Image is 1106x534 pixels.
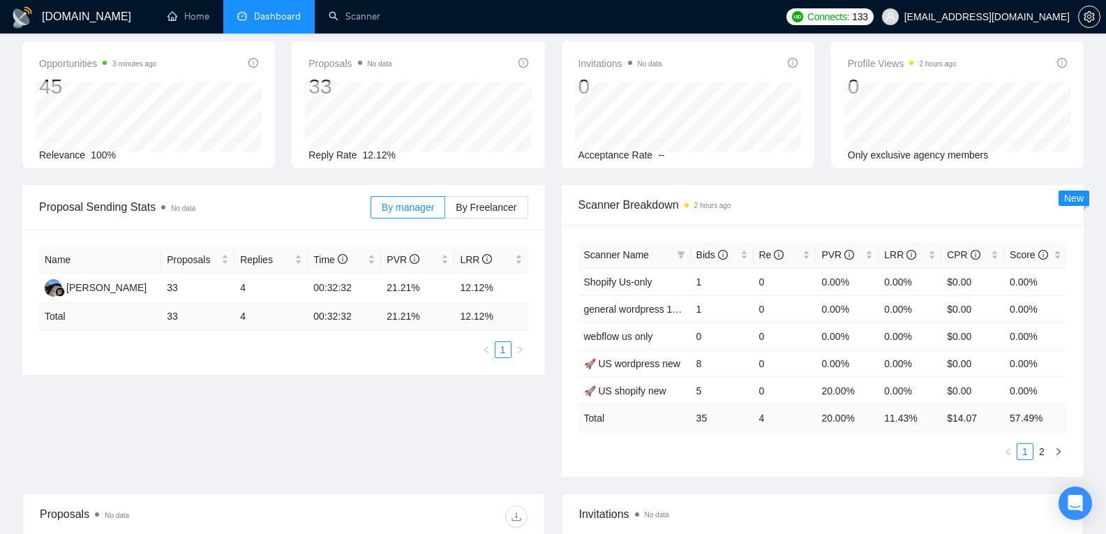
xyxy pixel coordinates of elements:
td: 4 [234,274,308,303]
td: 0.00% [1004,268,1067,295]
span: right [516,346,524,354]
span: left [482,346,491,354]
a: 2 [1034,444,1049,459]
td: 4 [234,303,308,330]
span: info-circle [1038,250,1048,260]
td: 0.00% [879,268,941,295]
span: No data [368,60,392,68]
span: Invitations [578,55,662,72]
td: 0.00% [1004,322,1067,350]
td: 0.00% [1004,377,1067,404]
span: CPR [947,249,980,260]
span: PVR [821,249,854,260]
td: 21.21% [381,274,454,303]
div: [PERSON_NAME] [66,280,147,295]
span: Score [1010,249,1047,260]
span: No data [105,512,129,519]
span: PVR [387,254,419,265]
span: info-circle [844,250,854,260]
span: info-circle [1057,58,1067,68]
span: dashboard [237,11,247,21]
td: Total [39,303,161,330]
span: Proposals [308,55,391,72]
div: Proposals [40,505,283,528]
td: 00:32:32 [308,303,381,330]
td: 21.21 % [381,303,454,330]
td: 57.49 % [1004,404,1067,431]
th: Name [39,246,161,274]
button: setting [1078,6,1100,28]
th: Proposals [161,246,234,274]
time: 2 hours ago [919,60,956,68]
button: right [1050,443,1067,460]
div: 0 [578,73,662,100]
time: 3 minutes ago [112,60,156,68]
td: 5 [691,377,754,404]
td: 0.00% [816,322,879,350]
td: 0.00% [879,322,941,350]
span: No data [645,511,669,519]
span: info-circle [482,254,492,264]
span: download [506,511,527,522]
a: 1 [1017,444,1033,459]
td: 0 [754,322,816,350]
a: 🚀 US wordpress new [584,358,680,369]
span: Invitations [579,505,1067,523]
button: left [1000,443,1017,460]
td: 0.00% [879,350,941,377]
li: 2 [1033,443,1050,460]
span: Proposal Sending Stats [39,198,371,216]
td: 0.00% [879,295,941,322]
td: 35 [691,404,754,431]
span: Bids [696,249,728,260]
span: Replies [240,252,292,267]
a: setting [1078,11,1100,22]
td: $ 14.07 [941,404,1004,431]
td: 0 [754,295,816,322]
li: Previous Page [478,341,495,358]
span: Reply Rate [308,149,357,161]
span: info-circle [774,250,784,260]
td: 0 [754,350,816,377]
button: left [478,341,495,358]
td: $0.00 [941,322,1004,350]
td: 0.00% [816,295,879,322]
td: Total [578,404,691,431]
div: 33 [308,73,391,100]
li: Next Page [511,341,528,358]
a: general wordpress 100% [584,304,692,315]
li: Previous Page [1000,443,1017,460]
td: 11.43 % [879,404,941,431]
span: setting [1079,11,1100,22]
img: AA [45,279,62,297]
div: 0 [848,73,957,100]
span: New [1064,193,1084,204]
td: 0 [691,322,754,350]
span: LRR [460,254,492,265]
span: info-circle [718,250,728,260]
td: 20.00% [816,377,879,404]
td: 4 [754,404,816,431]
td: 0.00% [816,268,879,295]
a: 🚀 US shopify new [584,385,666,396]
span: left [1004,447,1012,456]
td: 8 [691,350,754,377]
span: Connects: [807,9,849,24]
img: upwork-logo.png [792,11,803,22]
span: -- [658,149,664,161]
td: 0 [754,377,816,404]
li: Next Page [1050,443,1067,460]
span: Re [759,249,784,260]
td: $0.00 [941,350,1004,377]
span: right [1054,447,1063,456]
li: 1 [495,341,511,358]
span: info-circle [788,58,798,68]
span: user [885,12,895,22]
td: $0.00 [941,377,1004,404]
a: webflow us only [584,331,653,342]
img: gigradar-bm.png [55,287,65,297]
img: logo [11,6,33,29]
span: Relevance [39,149,85,161]
a: AA[PERSON_NAME] [45,281,147,292]
a: Shopify Us-only [584,276,652,288]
